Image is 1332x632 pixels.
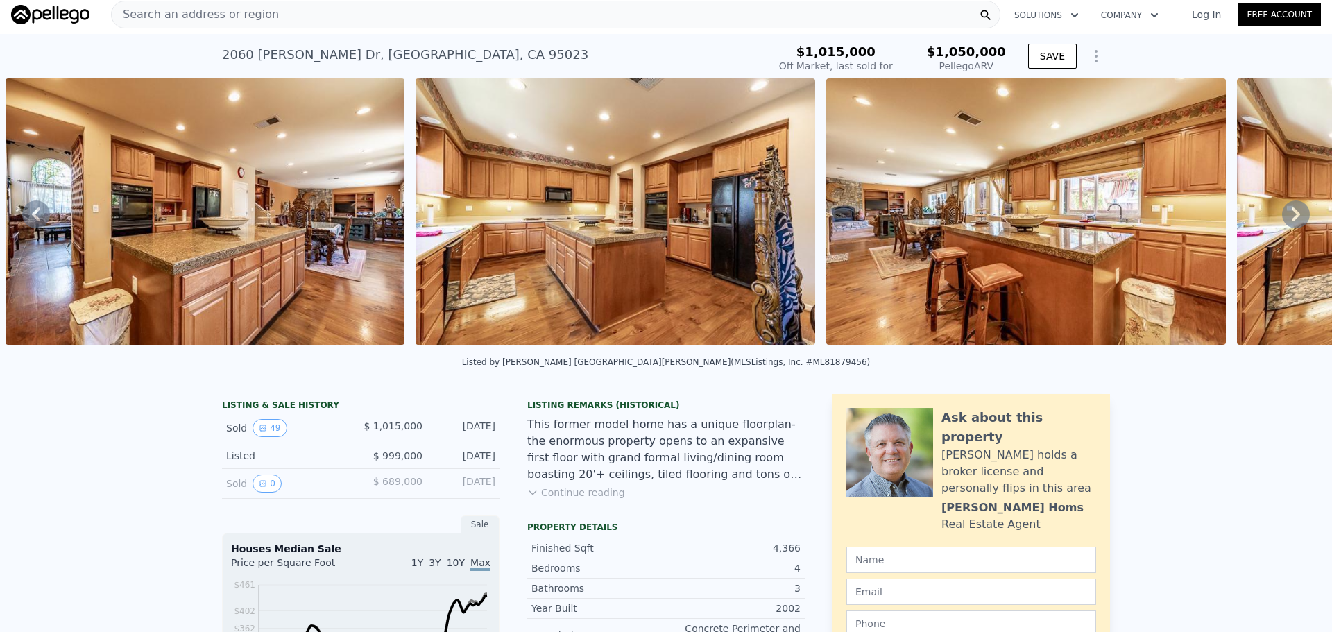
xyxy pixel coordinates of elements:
[112,6,279,23] span: Search an address or region
[447,557,465,568] span: 10Y
[231,542,490,556] div: Houses Median Sale
[1028,44,1077,69] button: SAVE
[434,449,495,463] div: [DATE]
[226,419,350,437] div: Sold
[666,541,801,555] div: 4,366
[1082,42,1110,70] button: Show Options
[411,557,423,568] span: 1Y
[461,515,499,533] div: Sale
[527,416,805,483] div: This former model home has a unique floorplan- the enormous property opens to an expansive first ...
[846,579,1096,605] input: Email
[531,541,666,555] div: Finished Sqft
[941,408,1096,447] div: Ask about this property
[1003,3,1090,28] button: Solutions
[226,449,350,463] div: Listed
[462,357,871,367] div: Listed by [PERSON_NAME] [GEOGRAPHIC_DATA][PERSON_NAME] (MLSListings, Inc. #ML81879456)
[234,606,255,616] tspan: $402
[666,601,801,615] div: 2002
[666,581,801,595] div: 3
[6,78,405,345] img: Sale: 45560489 Parcel: 56542309
[222,45,588,65] div: 2060 [PERSON_NAME] Dr , [GEOGRAPHIC_DATA] , CA 95023
[531,581,666,595] div: Bathrooms
[826,78,1226,345] img: Sale: 45560489 Parcel: 56542309
[226,475,350,493] div: Sold
[527,400,805,411] div: Listing Remarks (Historical)
[253,419,287,437] button: View historical data
[434,419,495,437] div: [DATE]
[927,44,1006,59] span: $1,050,000
[796,44,876,59] span: $1,015,000
[1175,8,1238,22] a: Log In
[11,5,89,24] img: Pellego
[253,475,282,493] button: View historical data
[941,499,1084,516] div: [PERSON_NAME] Homs
[1090,3,1170,28] button: Company
[941,447,1096,497] div: [PERSON_NAME] holds a broker license and personally flips in this area
[927,59,1006,73] div: Pellego ARV
[429,557,441,568] span: 3Y
[231,556,361,578] div: Price per Square Foot
[234,580,255,590] tspan: $461
[373,476,422,487] span: $ 689,000
[531,561,666,575] div: Bedrooms
[1238,3,1321,26] a: Free Account
[527,486,625,499] button: Continue reading
[846,547,1096,573] input: Name
[531,601,666,615] div: Year Built
[364,420,422,432] span: $ 1,015,000
[222,400,499,413] div: LISTING & SALE HISTORY
[527,522,805,533] div: Property details
[941,516,1041,533] div: Real Estate Agent
[470,557,490,571] span: Max
[434,475,495,493] div: [DATE]
[779,59,893,73] div: Off Market, last sold for
[666,561,801,575] div: 4
[416,78,815,345] img: Sale: 45560489 Parcel: 56542309
[373,450,422,461] span: $ 999,000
